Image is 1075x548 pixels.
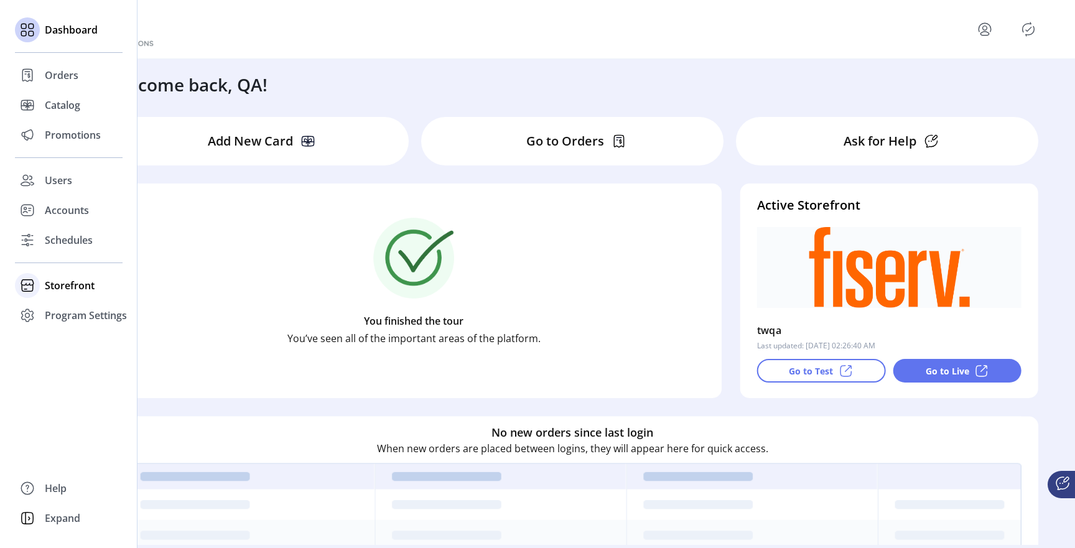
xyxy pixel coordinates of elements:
p: Add New Card [208,132,293,151]
span: Expand [45,511,80,526]
h4: Active Storefront [757,196,1021,215]
p: Go to Orders [526,132,604,151]
h3: Welcome back, QA! [107,72,268,98]
p: When new orders are placed between logins, they will appear here for quick access. [377,441,768,456]
p: Go to Live [926,365,969,378]
p: Go to Test [789,365,833,378]
button: Publisher Panel [1018,19,1038,39]
span: Accounts [45,203,89,218]
p: twqa [757,320,782,340]
p: Last updated: [DATE] 02:26:40 AM [757,340,875,351]
h6: No new orders since last login [491,424,653,441]
span: Users [45,173,72,188]
span: Dashboard [45,22,98,37]
span: Promotions [45,128,101,142]
p: You finished the tour [364,313,463,328]
p: You’ve seen all of the important areas of the platform. [287,331,541,346]
span: Storefront [45,278,95,293]
span: Schedules [45,233,93,248]
span: Help [45,481,67,496]
span: Catalog [45,98,80,113]
span: Program Settings [45,308,127,323]
button: menu [975,19,995,39]
p: Ask for Help [844,132,916,151]
span: Orders [45,68,78,83]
